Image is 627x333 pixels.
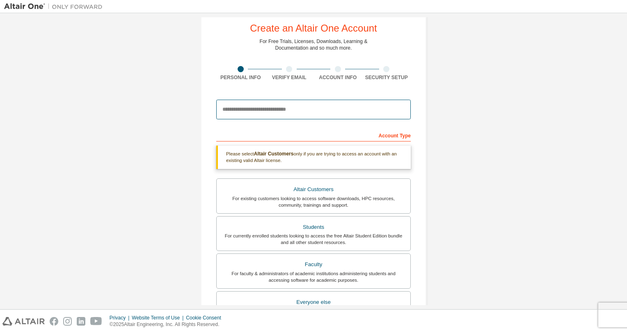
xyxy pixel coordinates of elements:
[362,74,411,81] div: Security Setup
[4,2,107,11] img: Altair One
[250,23,377,33] div: Create an Altair One Account
[254,151,294,157] b: Altair Customers
[222,297,405,308] div: Everyone else
[90,317,102,326] img: youtube.svg
[260,38,368,51] div: For Free Trials, Licenses, Downloads, Learning & Documentation and so much more.
[132,315,186,321] div: Website Terms of Use
[216,128,411,141] div: Account Type
[222,184,405,195] div: Altair Customers
[265,74,314,81] div: Verify Email
[222,259,405,270] div: Faculty
[50,317,58,326] img: facebook.svg
[63,317,72,326] img: instagram.svg
[222,270,405,283] div: For faculty & administrators of academic institutions administering students and accessing softwa...
[222,195,405,208] div: For existing customers looking to access software downloads, HPC resources, community, trainings ...
[2,317,45,326] img: altair_logo.svg
[110,315,132,321] div: Privacy
[77,317,85,326] img: linkedin.svg
[110,321,226,328] p: © 2025 Altair Engineering, Inc. All Rights Reserved.
[216,146,411,169] div: Please select only if you are trying to access an account with an existing valid Altair license.
[222,221,405,233] div: Students
[222,233,405,246] div: For currently enrolled students looking to access the free Altair Student Edition bundle and all ...
[216,74,265,81] div: Personal Info
[186,315,226,321] div: Cookie Consent
[313,74,362,81] div: Account Info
